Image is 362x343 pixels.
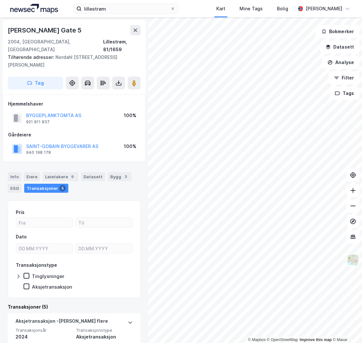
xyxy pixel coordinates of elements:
div: 940 198 178 [26,150,51,155]
div: Tinglysninger [32,273,64,279]
div: Dato [16,233,27,241]
a: Improve this map [300,338,332,342]
img: logo.a4113a55bc3d86da70a041830d287a7e.svg [10,4,58,14]
button: Analyse [322,56,359,69]
div: 2004, [GEOGRAPHIC_DATA], [GEOGRAPHIC_DATA] [8,38,103,53]
div: 3 [122,173,129,180]
div: Nordahl [STREET_ADDRESS][PERSON_NAME] [8,53,135,69]
div: 2024 [15,333,72,341]
div: Pris [16,209,24,216]
div: Aksjetransaksjon - [PERSON_NAME] flere [15,317,108,328]
input: Søk på adresse, matrikkel, gårdeiere, leietakere eller personer [82,4,170,14]
div: Transaksjoner [24,184,68,193]
div: 100% [124,143,136,150]
div: Lillestrøm, 81/1659 [103,38,141,53]
div: 921 811 837 [26,119,50,125]
button: Bokmerker [316,25,359,38]
span: Tilhørende adresser: [8,54,55,60]
input: DD.MM.YYYY [76,244,132,253]
div: 100% [124,112,136,119]
input: Til [76,218,132,227]
div: Leietakere [43,172,78,181]
span: Transaksjonstype [76,328,133,333]
a: OpenStreetMap [267,338,298,342]
div: 5 [59,185,66,191]
div: Mine Tags [240,5,263,13]
iframe: Chat Widget [330,312,362,343]
div: Kart [216,5,225,13]
div: 9 [69,173,76,180]
button: Datasett [320,41,359,53]
input: Fra [16,218,73,227]
div: Bygg [108,172,132,181]
div: Transaksjonstype [16,261,57,269]
img: Z [347,254,359,266]
div: Transaksjoner (5) [8,303,141,311]
div: Hjemmelshaver [8,100,140,108]
button: Filter [328,71,359,84]
div: Datasett [81,172,105,181]
button: Tag [8,77,63,89]
div: Aksjetransaksjon [32,284,72,290]
div: [PERSON_NAME] Gate 5 [8,25,83,35]
span: Transaksjonsår [15,328,72,333]
button: Tags [329,87,359,100]
div: ESG [8,184,22,193]
div: Info [8,172,21,181]
div: Eiere [24,172,40,181]
a: Mapbox [248,338,266,342]
div: Aksjetransaksjon [76,333,133,341]
input: DD.MM.YYYY [16,244,73,253]
div: Bolig [277,5,288,13]
div: Gårdeiere [8,131,140,139]
div: [PERSON_NAME] [306,5,342,13]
